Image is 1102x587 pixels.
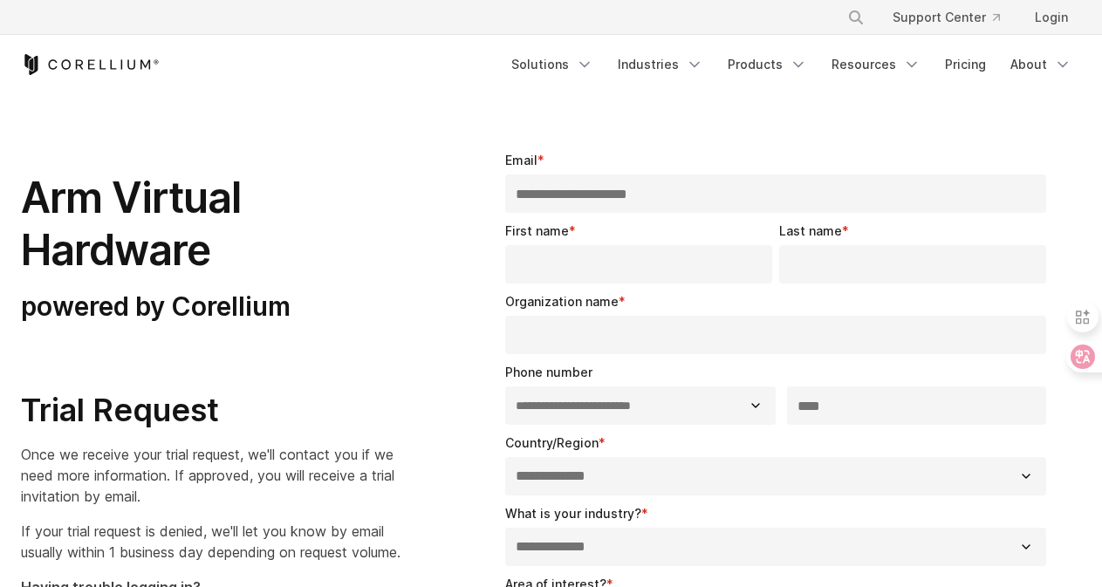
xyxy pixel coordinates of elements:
[21,54,160,75] a: Corellium Home
[505,153,537,167] span: Email
[501,49,604,80] a: Solutions
[840,2,872,33] button: Search
[505,294,619,309] span: Organization name
[1000,49,1082,80] a: About
[21,522,400,561] span: If your trial request is denied, we'll let you know by email usually within 1 business day depend...
[826,2,1082,33] div: Navigation Menu
[21,290,400,324] h3: powered by Corellium
[505,506,641,521] span: What is your industry?
[607,49,714,80] a: Industries
[501,49,1082,80] div: Navigation Menu
[505,223,569,238] span: First name
[779,223,842,238] span: Last name
[505,365,592,379] span: Phone number
[821,49,931,80] a: Resources
[717,49,818,80] a: Products
[1021,2,1082,33] a: Login
[505,435,599,450] span: Country/Region
[21,446,394,505] span: Once we receive your trial request, we'll contact you if we need more information. If approved, y...
[21,172,400,276] h1: Arm Virtual Hardware
[934,49,996,80] a: Pricing
[21,391,400,430] h2: Trial Request
[879,2,1014,33] a: Support Center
